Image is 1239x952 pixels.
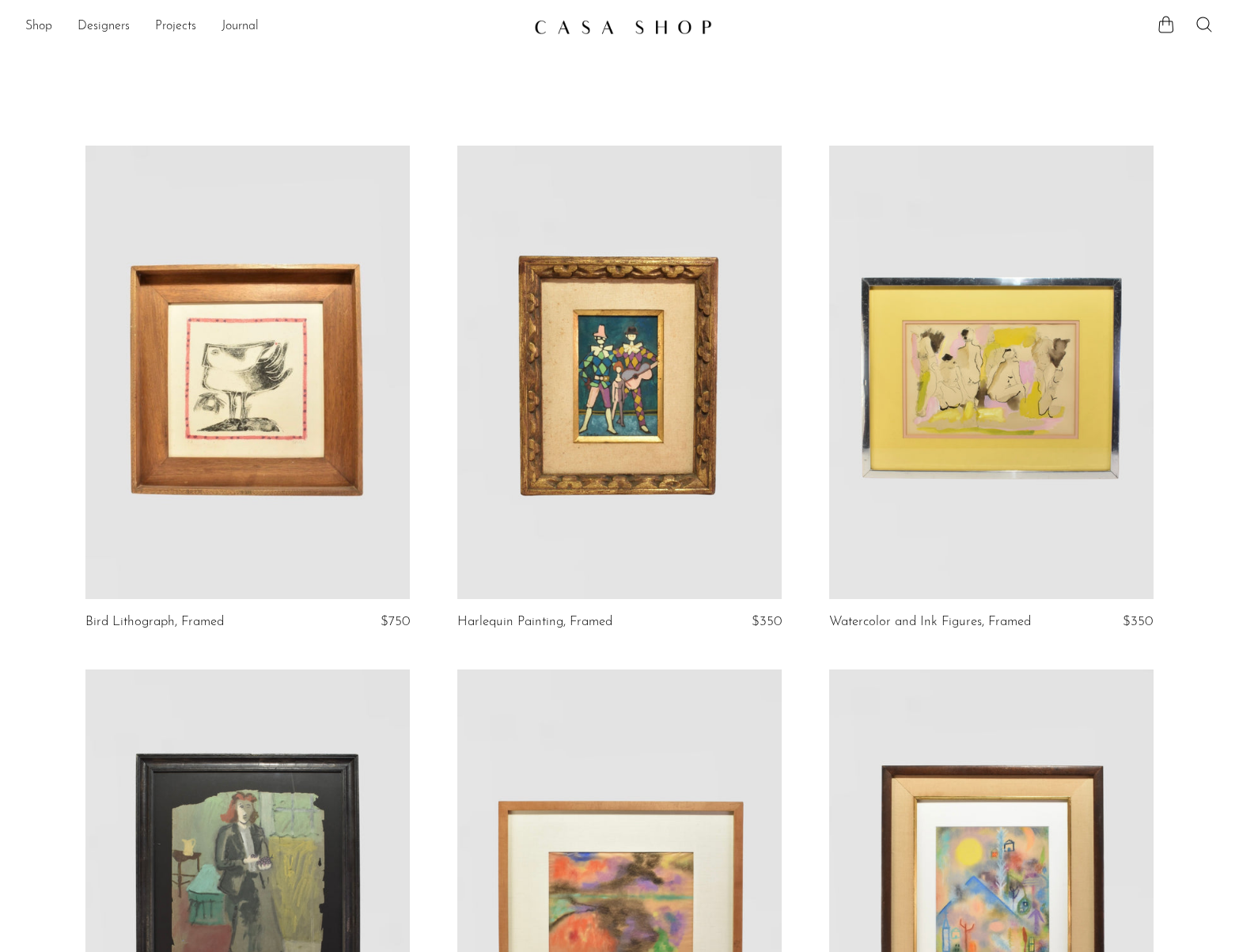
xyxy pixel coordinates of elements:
span: $350 [1123,615,1153,628]
a: Shop [25,17,52,37]
a: Watercolor and Ink Figures, Framed [829,615,1031,629]
ul: NEW HEADER MENU [25,13,521,40]
a: Projects [155,17,196,37]
a: Bird Lithograph, Framed [85,615,224,629]
a: Harlequin Painting, Framed [457,615,612,629]
a: Designers [78,17,130,37]
nav: Desktop navigation [25,13,521,40]
a: Journal [222,17,259,37]
span: $350 [752,615,782,628]
span: $750 [381,615,410,628]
